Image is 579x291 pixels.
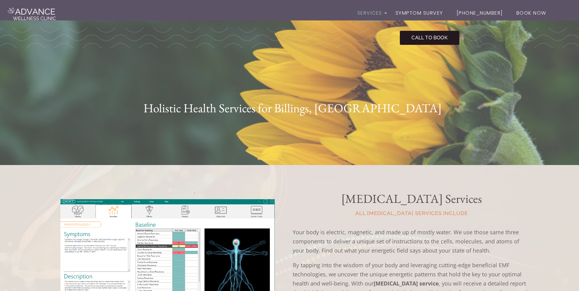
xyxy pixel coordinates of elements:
[411,34,447,42] span: CALL TO BOOK
[293,192,531,205] h2: [MEDICAL_DATA] Services
[392,5,447,22] a: Symptom Survey
[128,99,458,117] h1: Holistic Health Services for Billings, [GEOGRAPHIC_DATA]
[293,211,531,216] p: all [MEDICAL_DATA] Services include
[513,5,550,22] a: Book Now
[354,5,385,22] a: Services
[400,31,459,45] a: CALL TO BOOK
[453,5,506,22] a: [PHONE_NUMBER]
[293,228,531,255] p: Your body is electric, magnetic, and made up of mostly water. We use those same three components ...
[374,280,439,287] strong: [MEDICAL_DATA] service
[8,8,56,20] img: Advance Wellness Clinic Logo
